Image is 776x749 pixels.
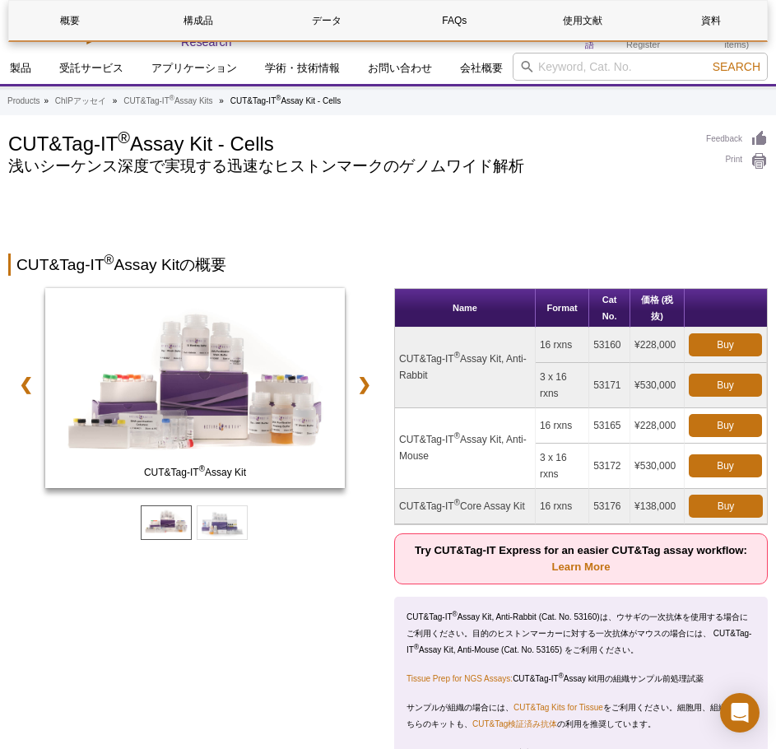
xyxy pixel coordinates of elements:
td: ¥530,000 [630,363,685,408]
h2: CUT&Tag-IT Assay Kitの概要 [8,254,768,276]
a: ❮ [8,365,44,403]
sup: ® [118,128,130,147]
td: ¥228,000 [630,328,685,363]
a: 会社概要 [450,53,513,84]
li: » [44,96,49,105]
input: Keyword, Cat. No. [513,53,768,81]
a: Buy [689,495,763,518]
p: CUT&Tag-IT Assay kit用の組織サンプル前処理試薬 [407,671,755,687]
a: Feedback [706,130,768,148]
sup: ® [105,253,114,267]
td: 53171 [589,363,630,408]
h2: 浅いシーケンス深度で実現する迅速なヒストンマークのゲノムワイド解析 [8,159,690,174]
a: ❯ [346,365,382,403]
a: Buy [689,374,762,397]
a: Print [706,152,768,170]
a: Tissue Prep for NGS Assays: [407,674,513,683]
sup: ® [454,431,460,440]
li: » [113,96,118,105]
a: アプリケーション [142,53,247,84]
a: FAQs [393,1,515,40]
a: Buy [689,414,762,437]
th: Cat No. [589,289,630,328]
a: Products [7,94,39,109]
span: Search [713,60,760,73]
a: Buy [689,454,762,477]
p: CUT&Tag-IT Assay Kit, Anti-Rabbit (Cat. No. 53160)は、ウサギの一次抗体を使用する場合にご利用ください。目的のヒストンマーカーに対する一次抗体がマ... [407,609,755,658]
li: CUT&Tag-IT Assay Kit - Cells [230,96,342,105]
a: 概要 [9,1,131,40]
sup: ® [414,643,419,651]
th: Format [536,289,589,328]
span: CUT&Tag-IT Assay Kit [45,464,344,481]
a: Buy [689,333,762,356]
button: Search [708,59,765,74]
a: CUT&Tag Kits for Tissue [513,703,603,712]
th: 価格 (税抜) [630,289,685,328]
a: 資料 [650,1,772,40]
a: ChIPアッセイ [55,94,106,109]
td: CUT&Tag-IT Assay Kit, Anti-Mouse [395,408,536,489]
a: 使用文献 [522,1,644,40]
td: ¥228,000 [630,408,685,444]
a: CUT&Tag検証済み抗体 [472,719,557,728]
strong: Try CUT&Tag-IT Express for an easier CUT&Tag assay workflow: [415,544,747,573]
td: CUT&Tag-IT Assay Kit, Anti-Rabbit [395,328,536,408]
h1: CUT&Tag-IT Assay Kit - Cells [8,130,690,155]
sup: ® [559,672,564,680]
img: CUT&Tag-IT Assay Kit [45,288,345,488]
div: Open Intercom Messenger [720,693,760,733]
a: Learn More [551,561,610,573]
td: 53176 [589,489,630,524]
a: Register [626,39,660,50]
p: サンプルが組織の場合には、 をご利用ください。細胞用、組織用のどちらのキットも、 の利用を推奨しています。 [407,700,755,733]
td: 3 x 16 rxns [536,363,589,408]
sup: ® [276,93,281,101]
sup: ® [199,464,205,473]
td: CUT&Tag-IT Core Assay Kit [395,489,536,524]
sup: ® [454,498,460,507]
a: お問い合わせ [358,53,442,84]
a: 受託サービス [49,53,133,84]
a: CUT&Tag-IT®Assay Kits [123,94,212,109]
th: Name [395,289,536,328]
td: 16 rxns [536,408,589,444]
li: » [219,96,224,105]
td: 53172 [589,444,630,489]
td: 53160 [589,328,630,363]
a: 構成品 [137,1,259,40]
td: 3 x 16 rxns [536,444,589,489]
td: ¥530,000 [630,444,685,489]
a: データ [266,1,388,40]
sup: ® [170,93,174,101]
a: CUT&Tag-IT Assay Kit [45,288,345,493]
td: 53165 [589,408,630,444]
sup: ® [454,351,460,360]
sup: ® [453,610,458,618]
td: 16 rxns [536,328,589,363]
a: 学術・技術情報 [255,53,350,84]
td: ¥138,000 [630,489,685,524]
td: 16 rxns [536,489,589,524]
